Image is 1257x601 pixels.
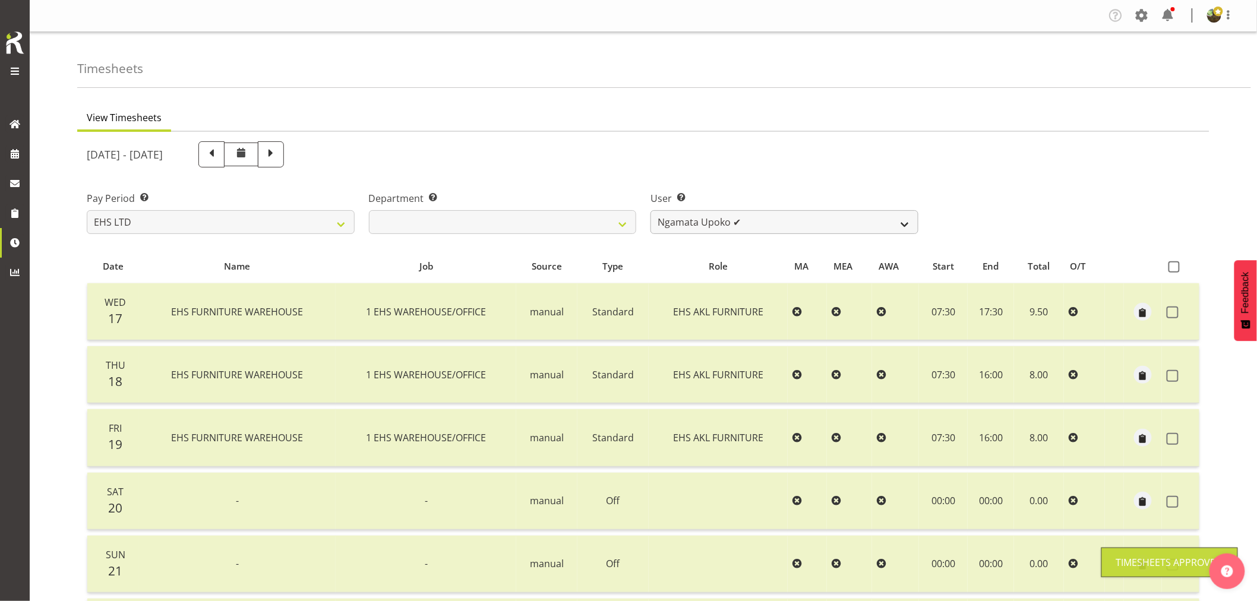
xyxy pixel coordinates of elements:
span: - [236,557,239,570]
td: Standard [577,409,649,466]
td: 00:00 [919,536,968,593]
span: EHS AKL FURNITURE [673,305,763,318]
span: manual [530,557,564,570]
td: 00:00 [919,473,968,530]
span: Source [532,260,562,273]
span: EHS AKL FURNITURE [673,431,763,444]
img: help-xxl-2.png [1221,565,1233,577]
span: - [425,557,428,570]
span: EHS FURNITURE WAREHOUSE [171,431,303,444]
td: Standard [577,346,649,403]
td: 8.00 [1014,346,1063,403]
span: Name [224,260,250,273]
label: Department [369,191,637,205]
td: 0.00 [1014,473,1063,530]
td: 00:00 [968,473,1014,530]
span: Wed [105,296,126,309]
td: 0.00 [1014,536,1063,593]
span: Fri [109,422,122,435]
td: 9.50 [1014,283,1063,340]
span: EHS AKL FURNITURE [673,368,763,381]
span: Feedback [1240,272,1251,314]
td: 07:30 [919,283,968,340]
h5: [DATE] - [DATE] [87,148,163,161]
button: Feedback - Show survey [1234,260,1257,341]
img: filipo-iupelid4dee51ae661687a442d92e36fb44151.png [1207,8,1221,23]
td: Off [577,473,649,530]
span: O/T [1070,260,1087,273]
span: 17 [108,310,122,327]
td: 17:30 [968,283,1014,340]
h4: Timesheets [77,62,143,75]
td: 00:00 [968,536,1014,593]
span: Thu [106,359,125,372]
td: 16:00 [968,409,1014,466]
label: User [650,191,918,205]
td: 16:00 [968,346,1014,403]
span: AWA [879,260,899,273]
span: EHS FURNITURE WAREHOUSE [171,305,303,318]
span: Total [1028,260,1050,273]
span: 19 [108,436,122,453]
span: EHS FURNITURE WAREHOUSE [171,368,303,381]
td: 07:30 [919,409,968,466]
span: 18 [108,373,122,390]
span: 21 [108,562,122,579]
span: Sun [106,548,125,561]
span: manual [530,494,564,507]
div: Timesheets Approved [1116,555,1223,570]
span: View Timesheets [87,110,162,125]
label: Pay Period [87,191,355,205]
img: Rosterit icon logo [3,30,27,56]
span: Job [419,260,433,273]
span: Sat [107,485,124,498]
span: Start [933,260,954,273]
span: Role [709,260,728,273]
span: 1 EHS WAREHOUSE/OFFICE [366,431,486,444]
td: Off [577,536,649,593]
span: Type [603,260,624,273]
span: End [983,260,999,273]
span: - [425,494,428,507]
td: Standard [577,283,649,340]
span: MA [795,260,809,273]
td: 07:30 [919,346,968,403]
span: manual [530,368,564,381]
span: manual [530,431,564,444]
td: 8.00 [1014,409,1063,466]
span: 1 EHS WAREHOUSE/OFFICE [366,368,486,381]
span: 1 EHS WAREHOUSE/OFFICE [366,305,486,318]
span: 20 [108,499,122,516]
span: Date [103,260,124,273]
span: MEA [833,260,852,273]
span: - [236,494,239,507]
span: manual [530,305,564,318]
